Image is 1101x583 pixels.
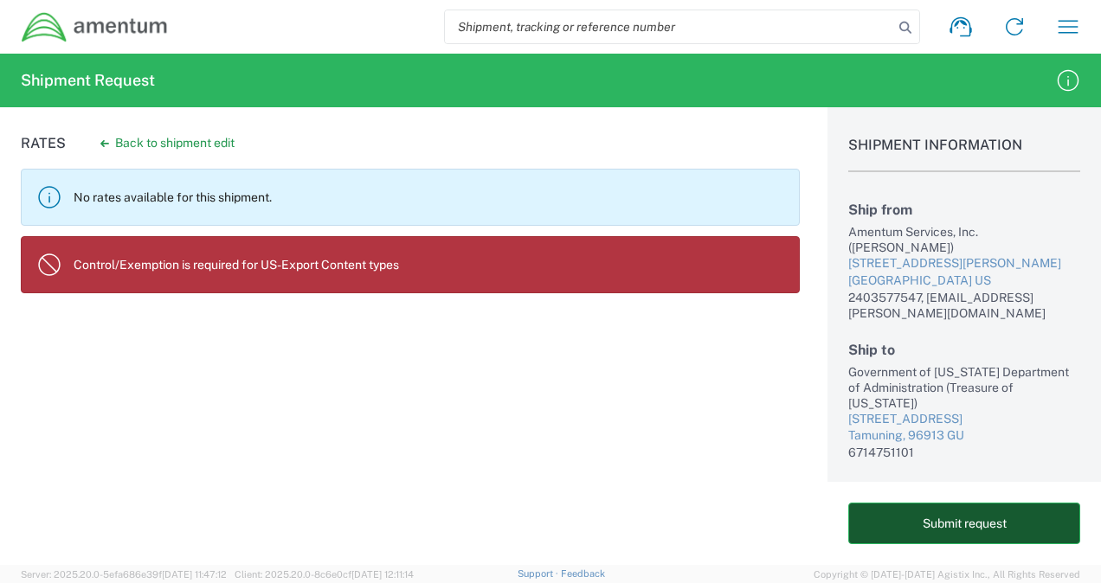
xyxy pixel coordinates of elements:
[21,70,155,91] h2: Shipment Request
[21,569,227,580] span: Server: 2025.20.0-5efa686e39f
[848,137,1080,172] h1: Shipment Information
[848,290,1080,321] div: 2403577547, [EMAIL_ADDRESS][PERSON_NAME][DOMAIN_NAME]
[848,202,1080,218] h2: Ship from
[351,569,414,580] span: [DATE] 12:11:14
[848,224,1080,255] div: Amentum Services, Inc. ([PERSON_NAME])
[87,128,248,158] button: Back to shipment edit
[848,255,1080,289] a: [STREET_ADDRESS][PERSON_NAME][GEOGRAPHIC_DATA] US
[235,569,414,580] span: Client: 2025.20.0-8c6e0cf
[74,257,785,272] p: Control/Exemption is required for US-Export Content types
[518,568,561,579] a: Support
[445,10,893,43] input: Shipment, tracking or reference number
[848,411,1080,445] a: [STREET_ADDRESS]Tamuning, 96913 GU
[848,503,1080,544] button: Submit request
[162,569,227,580] span: [DATE] 11:47:12
[21,11,169,43] img: dyncorp
[848,255,1080,272] div: [STREET_ADDRESS][PERSON_NAME]
[848,427,1080,445] div: Tamuning, 96913 GU
[74,189,785,205] p: No rates available for this shipment.
[848,445,1080,460] div: 6714751101
[848,364,1080,411] div: Government of [US_STATE] Department of Administration (Treasure of [US_STATE])
[848,272,1080,290] div: [GEOGRAPHIC_DATA] US
[848,411,1080,428] div: [STREET_ADDRESS]
[848,481,1080,497] h2: Shipment details
[561,568,605,579] a: Feedback
[814,567,1080,582] span: Copyright © [DATE]-[DATE] Agistix Inc., All Rights Reserved
[21,135,66,151] h1: Rates
[848,342,1080,358] h2: Ship to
